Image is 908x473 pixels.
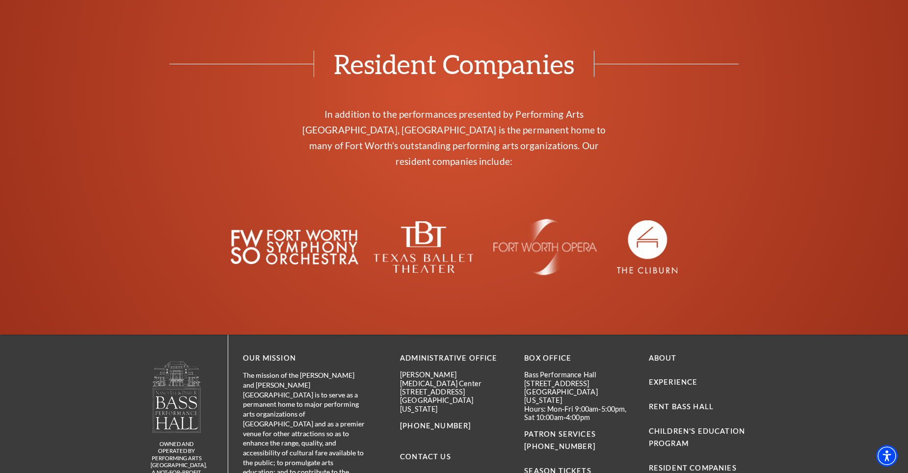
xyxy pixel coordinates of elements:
[617,240,677,251] a: The image is completely blank with no visible content. - open in a new tab
[524,352,634,365] p: BOX OFFICE
[314,51,594,77] span: Resident Companies
[400,452,451,461] a: Contact Us
[400,352,509,365] p: Administrative Office
[649,378,698,386] a: Experience
[373,221,473,272] img: Logo of Texas Ballet Theater featuring the initials "TBT" above the full name in a clean, modern ...
[373,240,473,251] a: Logo of Texas Ballet Theater featuring the initials "TBT" above the full name in a clean, modern ...
[649,402,714,411] a: Rent Bass Hall
[524,405,634,422] p: Hours: Mon-Fri 9:00am-5:00pm, Sat 10:00am-4:00pm
[400,420,509,432] p: [PHONE_NUMBER]
[524,428,634,453] p: PATRON SERVICES [PHONE_NUMBER]
[243,352,366,365] p: OUR MISSION
[400,388,509,396] p: [STREET_ADDRESS]
[649,464,737,472] a: Resident Companies
[231,240,358,251] a: Logo featuring the text "FW Fort Worth Symphony Orchestra" in a bold, modern font. - open in a ne...
[524,388,634,405] p: [GEOGRAPHIC_DATA][US_STATE]
[524,370,634,379] p: Bass Performance Hall
[231,224,358,270] img: Logo featuring the text "FW Fort Worth Symphony Orchestra" in a bold, modern font.
[488,240,602,251] a: The image is completely blank or white. - open in a new tab
[649,354,677,362] a: About
[400,370,509,388] p: [PERSON_NAME][MEDICAL_DATA] Center
[294,106,614,169] p: In addition to the performances presented by Performing Arts [GEOGRAPHIC_DATA], [GEOGRAPHIC_DATA]...
[876,445,898,467] div: Accessibility Menu
[400,396,509,413] p: [GEOGRAPHIC_DATA][US_STATE]
[488,218,602,276] img: The image is completely blank or white.
[649,427,745,447] a: Children's Education Program
[617,220,677,274] img: The image is completely blank with no visible content.
[152,361,202,433] img: owned and operated by Performing Arts Fort Worth, A NOT-FOR-PROFIT 501(C)3 ORGANIZATION
[524,379,634,388] p: [STREET_ADDRESS]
